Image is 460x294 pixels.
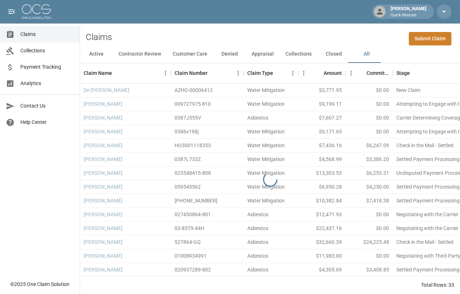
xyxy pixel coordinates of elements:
button: Menu [345,68,356,78]
div: Claim Type [244,63,298,83]
p: Quick Restore [391,12,427,19]
div: © 2025 One Claim Solution [10,281,69,288]
div: Amount [324,63,342,83]
div: Claim Type [247,63,273,83]
h2: Claims [86,32,112,43]
img: ocs-logo-white-transparent.png [22,4,51,19]
button: Sort [313,68,324,78]
button: All [350,45,383,63]
button: Menu [298,68,309,78]
div: Committed Amount [367,63,389,83]
span: Claims [20,31,74,38]
button: Sort [273,68,283,78]
div: Claim Number [171,63,244,83]
button: Collections [280,45,317,63]
div: Claim Name [80,63,171,83]
button: Sort [356,68,367,78]
button: Active [80,45,113,63]
button: Appraisal [246,45,280,63]
button: Menu [287,68,298,78]
div: Committed Amount [345,63,393,83]
button: open drawer [4,4,19,19]
button: Customer Care [167,45,213,63]
button: Sort [410,68,420,78]
button: Sort [208,68,218,78]
div: Stage [396,63,410,83]
span: Contact Us [20,102,74,110]
button: Sort [112,68,122,78]
span: Analytics [20,80,74,87]
a: Submit Claim [409,32,451,45]
button: Menu [233,68,244,78]
button: Closed [317,45,350,63]
div: Claim Name [84,63,112,83]
button: Contractor Review [113,45,167,63]
div: Amount [298,63,345,83]
div: dynamic tabs [80,45,460,63]
div: Claim Number [175,63,208,83]
div: Total Rows: 33 [421,281,454,289]
span: Help Center [20,118,74,126]
div: [PERSON_NAME] [388,5,429,18]
span: Payment Tracking [20,63,74,71]
span: Collections [20,47,74,55]
button: Denied [213,45,246,63]
button: Menu [160,68,171,78]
